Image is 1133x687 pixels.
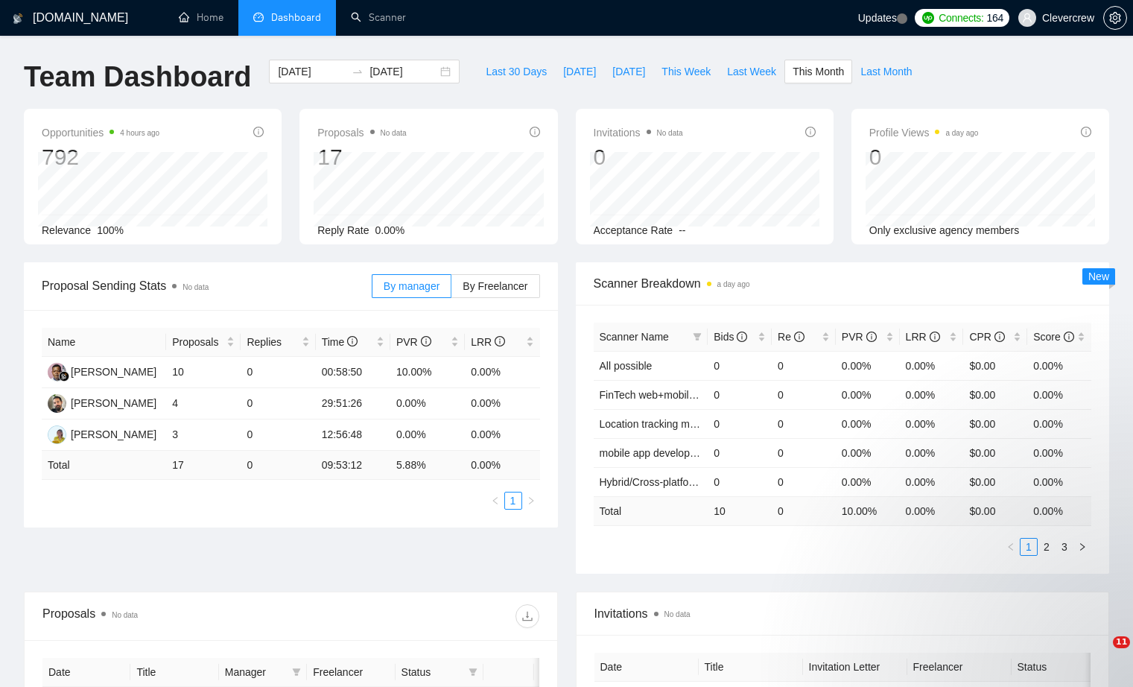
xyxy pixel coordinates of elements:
[772,351,836,380] td: 0
[900,409,964,438] td: 0.00%
[241,328,315,357] th: Replies
[530,127,540,137] span: info-circle
[347,336,358,346] span: info-circle
[42,658,130,687] th: Date
[477,60,555,83] button: Last 30 Days
[772,380,836,409] td: 0
[71,426,156,443] div: [PERSON_NAME]
[1027,380,1091,409] td: 0.00%
[13,7,23,31] img: logo
[42,328,166,357] th: Name
[1027,496,1091,525] td: 0.00 %
[1104,12,1126,24] span: setting
[594,143,683,171] div: 0
[421,336,431,346] span: info-circle
[1027,409,1091,438] td: 0.00%
[390,357,465,388] td: 10.00%
[1038,539,1055,555] a: 2
[352,66,364,77] span: swap-right
[241,420,315,451] td: 0
[930,332,940,342] span: info-circle
[600,476,717,488] a: Hybrid/Cross-platform ✅
[900,467,964,496] td: 0.00%
[1021,539,1037,555] a: 1
[600,331,669,343] span: Scanner Name
[289,661,304,683] span: filter
[836,380,900,409] td: 0.00%
[842,331,877,343] span: PVR
[836,496,900,525] td: 10.00 %
[97,224,124,236] span: 100%
[271,11,321,24] span: Dashboard
[994,332,1005,342] span: info-circle
[1056,539,1073,555] a: 3
[1113,636,1130,648] span: 11
[594,496,708,525] td: Total
[166,328,241,357] th: Proposals
[465,388,539,420] td: 0.00%
[471,336,505,348] span: LRR
[48,428,156,440] a: TY[PERSON_NAME]
[486,492,504,510] button: left
[241,357,315,388] td: 0
[48,425,66,444] img: TY
[241,388,315,420] td: 0
[1002,538,1020,556] li: Previous Page
[166,357,241,388] td: 10
[48,363,66,382] img: AM
[465,420,539,451] td: 0.00%
[719,60,784,83] button: Last Week
[307,658,395,687] th: Freelancer
[869,224,1020,236] span: Only exclusive agency members
[48,394,66,413] img: DK
[690,326,705,348] span: filter
[693,332,702,341] span: filter
[900,351,964,380] td: 0.00%
[71,395,156,411] div: [PERSON_NAME]
[784,60,852,83] button: This Month
[1064,332,1074,342] span: info-circle
[1088,270,1109,282] span: New
[794,332,804,342] span: info-circle
[604,60,653,83] button: [DATE]
[869,143,979,171] div: 0
[390,420,465,451] td: 0.00%
[396,336,431,348] span: PVR
[120,129,159,137] time: 4 hours ago
[900,496,964,525] td: 0.00 %
[803,653,907,682] th: Invitation Letter
[869,124,979,142] span: Profile Views
[600,389,731,401] a: FinTech web+mobile - Regis
[42,124,159,142] span: Opportunities
[1020,538,1038,556] li: 1
[836,409,900,438] td: 0.00%
[600,360,653,372] a: All possible
[292,668,301,677] span: filter
[42,276,372,295] span: Proposal Sending Stats
[253,12,264,22] span: dashboard
[491,496,500,505] span: left
[963,467,1027,496] td: $0.00
[42,143,159,171] div: 792
[505,493,521,509] a: 1
[1012,653,1116,682] th: Status
[375,224,405,236] span: 0.00%
[278,63,346,80] input: Start date
[717,280,750,288] time: a day ago
[858,12,897,24] span: Updates
[247,334,298,350] span: Replies
[708,467,772,496] td: 0
[963,351,1027,380] td: $0.00
[939,10,983,26] span: Connects:
[24,60,251,95] h1: Team Dashboard
[1002,538,1020,556] button: left
[71,364,156,380] div: [PERSON_NAME]
[836,351,900,380] td: 0.00%
[664,610,691,618] span: No data
[463,280,527,292] span: By Freelancer
[778,331,804,343] span: Re
[699,653,803,682] th: Title
[42,604,291,628] div: Proposals
[465,357,539,388] td: 0.00%
[563,63,596,80] span: [DATE]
